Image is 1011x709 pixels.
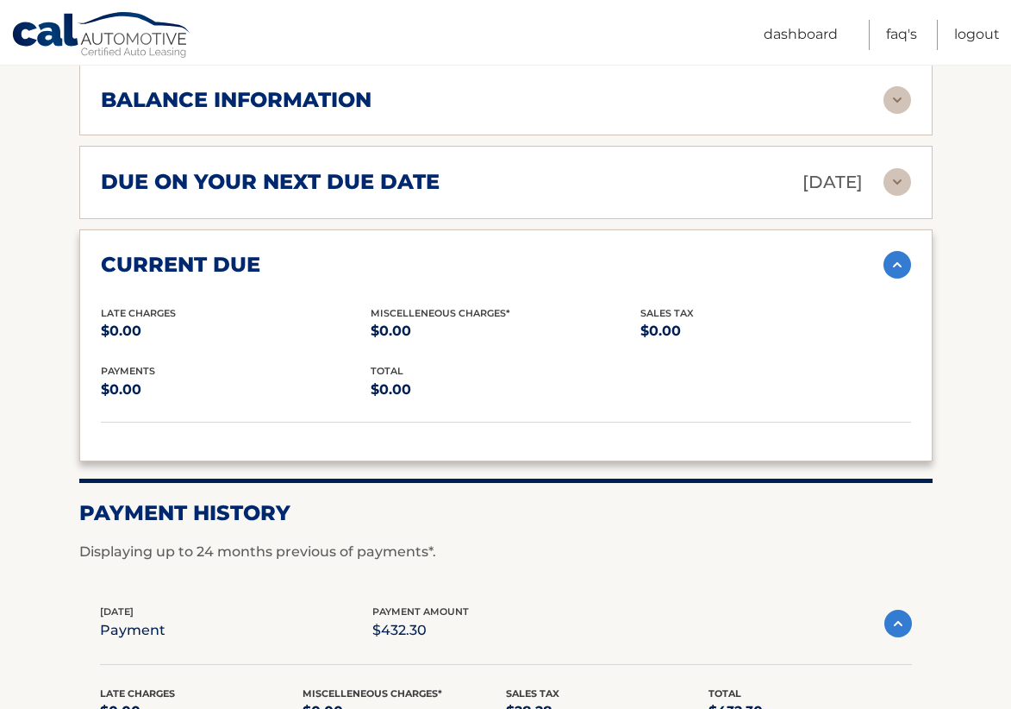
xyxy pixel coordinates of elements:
[883,168,911,196] img: accordion-rest.svg
[708,687,741,700] span: Total
[100,618,165,643] p: payment
[101,252,260,278] h2: current due
[371,319,640,343] p: $0.00
[79,542,933,562] p: Displaying up to 24 months previous of payments*.
[372,605,469,618] span: payment amount
[764,20,838,50] a: Dashboard
[303,687,442,700] span: Miscelleneous Charges*
[640,319,910,343] p: $0.00
[101,319,371,343] p: $0.00
[101,365,155,377] span: payments
[79,500,933,526] h2: Payment History
[886,20,917,50] a: FAQ's
[372,618,469,643] p: $432.30
[640,307,694,319] span: Sales Tax
[506,687,559,700] span: Sales Tax
[371,307,510,319] span: Miscelleneous Charges*
[802,167,863,198] p: [DATE]
[101,169,440,195] h2: due on your next due date
[11,11,192,61] a: Cal Automotive
[884,610,912,637] img: accordion-active.svg
[101,378,371,402] p: $0.00
[100,605,134,618] span: [DATE]
[371,378,640,402] p: $0.00
[371,365,403,377] span: total
[883,86,911,114] img: accordion-rest.svg
[883,251,911,279] img: accordion-active.svg
[954,20,1000,50] a: Logout
[101,307,176,319] span: Late Charges
[101,87,371,113] h2: balance information
[100,687,175,700] span: Late Charges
